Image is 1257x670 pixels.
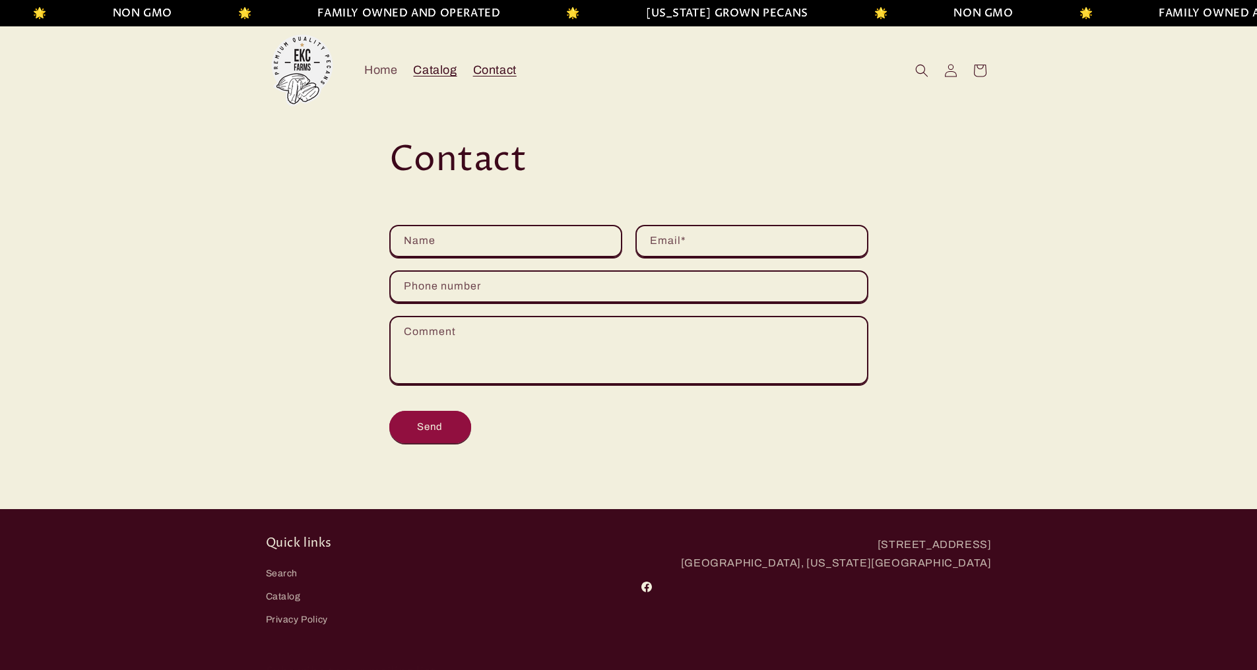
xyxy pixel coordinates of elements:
[266,34,338,107] img: EKC Pecans
[31,4,45,23] li: 🌟
[564,4,578,23] li: 🌟
[633,535,992,574] p: [STREET_ADDRESS] [GEOGRAPHIC_DATA], [US_STATE][GEOGRAPHIC_DATA]
[364,63,397,78] span: Home
[266,585,301,608] a: Catalog
[266,608,328,631] a: Privacy Policy
[1077,4,1091,23] li: 🌟
[405,55,465,86] a: Catalog
[356,55,405,86] a: Home
[907,56,936,85] summary: Search
[266,565,298,585] a: Search
[473,63,517,78] span: Contact
[266,535,625,551] h2: Quick links
[389,411,471,443] button: Send
[110,4,170,23] li: NON GMO
[236,4,250,23] li: 🌟
[644,4,806,23] li: [US_STATE] GROWN PECANS
[413,63,457,78] span: Catalog
[261,29,343,111] a: EKC Pecans
[872,4,886,23] li: 🌟
[465,55,525,86] a: Contact
[389,138,868,183] h1: Contact
[951,4,1011,23] li: NON GMO
[315,4,498,23] li: FAMILY OWNED AND OPERATED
